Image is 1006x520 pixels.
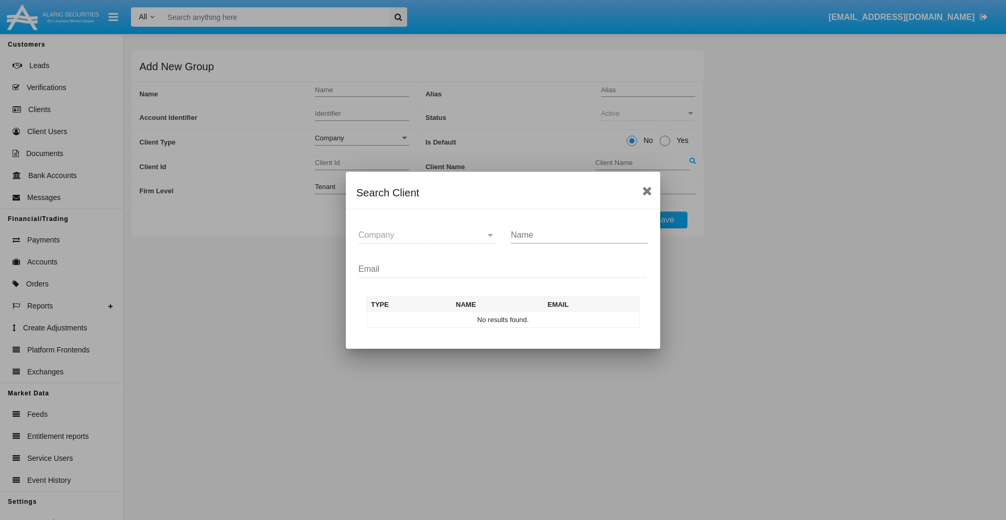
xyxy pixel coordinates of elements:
th: Name [452,296,543,312]
div: Search Client [356,184,650,201]
td: No results found. [367,312,640,328]
th: Email [543,296,640,312]
th: Type [367,296,452,312]
span: Company [358,230,394,239]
